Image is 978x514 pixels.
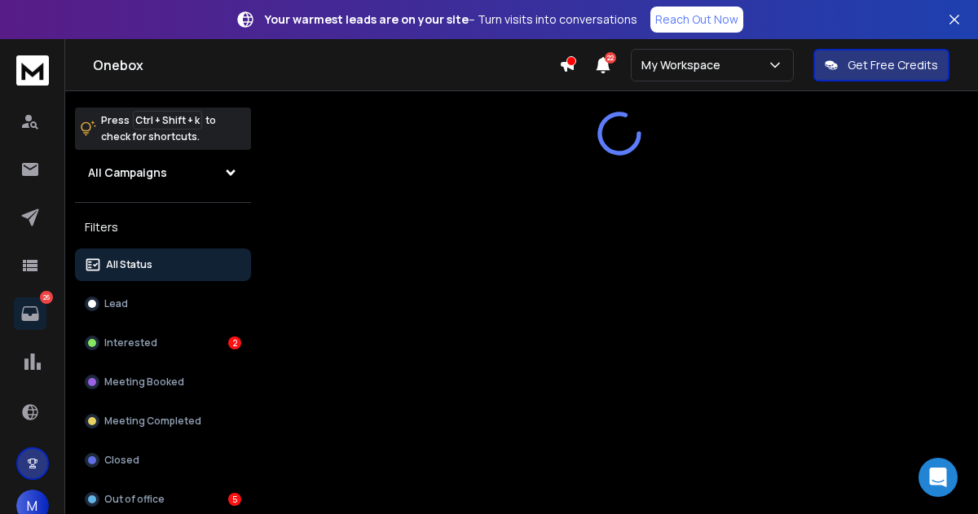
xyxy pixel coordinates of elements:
h1: All Campaigns [88,165,167,181]
p: My Workspace [641,57,727,73]
button: Interested2 [75,327,251,359]
a: 26 [14,297,46,330]
p: Get Free Credits [848,57,938,73]
p: Meeting Completed [104,415,201,428]
p: All Status [106,258,152,271]
p: – Turn visits into conversations [265,11,637,28]
p: Lead [104,297,128,310]
p: Meeting Booked [104,376,184,389]
div: 5 [228,493,241,506]
p: Closed [104,454,139,467]
button: Meeting Completed [75,405,251,437]
img: logo [16,55,49,86]
button: Closed [75,444,251,477]
a: Reach Out Now [650,7,743,33]
strong: Your warmest leads are on your site [265,11,469,27]
button: Get Free Credits [813,49,949,81]
span: Ctrl + Shift + k [133,111,202,130]
div: Open Intercom Messenger [919,458,958,497]
button: Lead [75,288,251,320]
h3: Filters [75,216,251,239]
span: 22 [605,52,616,64]
button: Meeting Booked [75,366,251,398]
p: Reach Out Now [655,11,738,28]
p: Press to check for shortcuts. [101,112,216,145]
div: 2 [228,336,241,349]
p: Interested [104,336,157,349]
h1: Onebox [93,55,559,75]
button: All Status [75,248,251,281]
p: Out of office [104,493,165,506]
p: 26 [40,291,53,304]
button: All Campaigns [75,156,251,189]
